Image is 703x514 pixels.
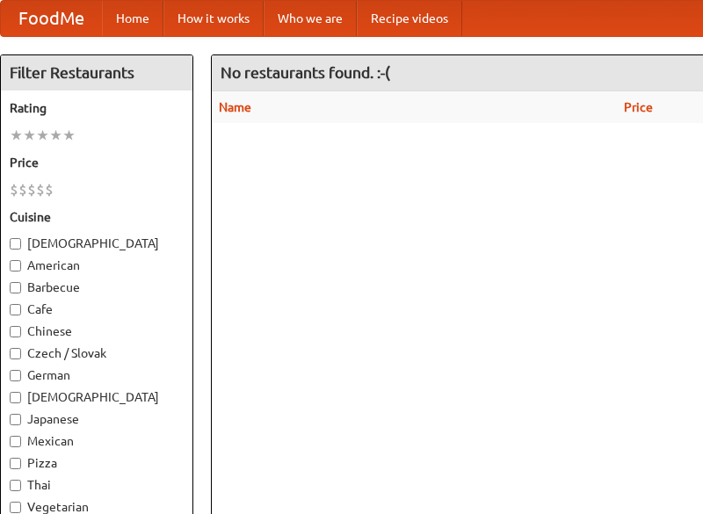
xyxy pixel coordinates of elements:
li: $ [18,180,27,199]
label: American [10,257,184,274]
input: Czech / Slovak [10,348,21,359]
a: Home [102,1,163,36]
li: ★ [62,126,76,145]
input: Thai [10,480,21,491]
a: Name [219,100,251,114]
h5: Rating [10,99,184,117]
h5: Cuisine [10,208,184,226]
li: $ [36,180,45,199]
input: German [10,370,21,381]
li: $ [10,180,18,199]
input: Pizza [10,458,21,469]
label: Mexican [10,432,184,450]
label: [DEMOGRAPHIC_DATA] [10,388,184,406]
input: American [10,260,21,271]
li: ★ [36,126,49,145]
label: Barbecue [10,279,184,296]
label: [DEMOGRAPHIC_DATA] [10,235,184,252]
li: $ [45,180,54,199]
li: ★ [49,126,62,145]
li: ★ [10,126,23,145]
a: Recipe videos [357,1,462,36]
a: Price [624,100,653,114]
a: Who we are [264,1,357,36]
label: Japanese [10,410,184,428]
input: Mexican [10,436,21,447]
a: FoodMe [1,1,102,36]
h5: Price [10,154,184,171]
input: Vegetarian [10,502,21,513]
h4: Filter Restaurants [1,55,192,90]
label: Cafe [10,300,184,318]
ng-pluralize: No restaurants found. :-( [221,64,390,81]
input: Cafe [10,304,21,315]
input: [DEMOGRAPHIC_DATA] [10,392,21,403]
label: German [10,366,184,384]
a: How it works [163,1,264,36]
label: Pizza [10,454,184,472]
label: Czech / Slovak [10,344,184,362]
input: Japanese [10,414,21,425]
input: [DEMOGRAPHIC_DATA] [10,238,21,250]
label: Chinese [10,322,184,340]
input: Chinese [10,326,21,337]
input: Barbecue [10,282,21,293]
li: $ [27,180,36,199]
label: Thai [10,476,184,494]
li: ★ [23,126,36,145]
